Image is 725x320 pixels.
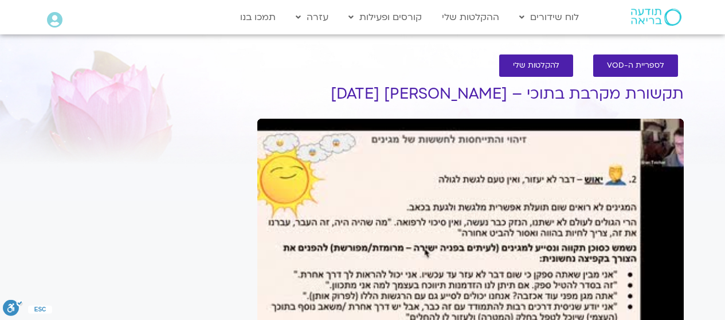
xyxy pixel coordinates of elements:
[631,9,681,26] img: תודעה בריאה
[593,54,678,77] a: לספריית ה-VOD
[290,6,334,28] a: עזרה
[257,85,684,103] h1: תקשורת מקרבת בתוכי – [PERSON_NAME] [DATE]
[436,6,505,28] a: ההקלטות שלי
[607,61,664,70] span: לספריית ה-VOD
[513,61,559,70] span: להקלטות שלי
[234,6,281,28] a: תמכו בנו
[499,54,573,77] a: להקלטות שלי
[514,6,585,28] a: לוח שידורים
[343,6,428,28] a: קורסים ופעילות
